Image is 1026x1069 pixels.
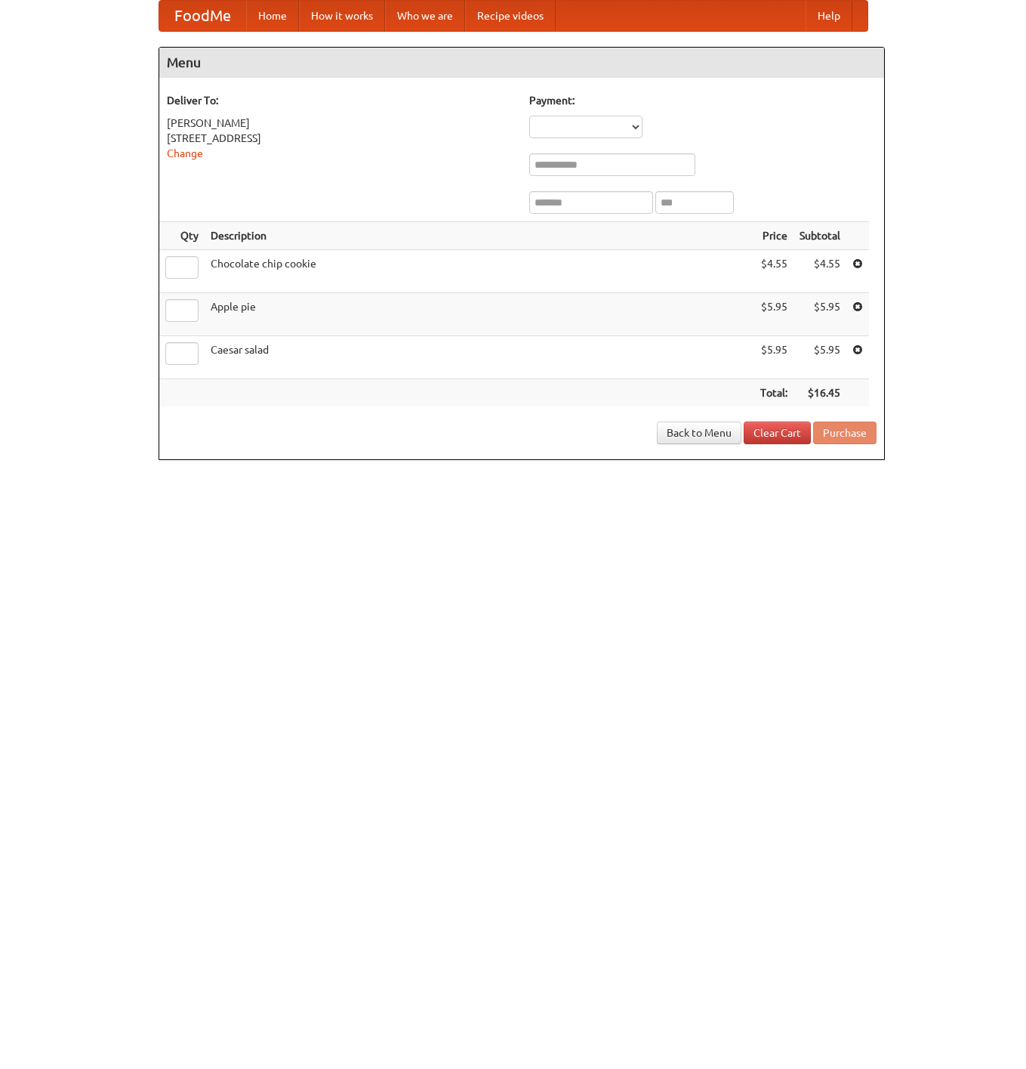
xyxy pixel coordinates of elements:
[167,116,514,131] div: [PERSON_NAME]
[159,1,246,31] a: FoodMe
[385,1,465,31] a: Who we are
[754,222,793,250] th: Price
[754,293,793,336] td: $5.95
[159,48,884,78] h4: Menu
[246,1,299,31] a: Home
[465,1,556,31] a: Recipe videos
[793,250,846,293] td: $4.55
[299,1,385,31] a: How it works
[205,336,754,379] td: Caesar salad
[205,293,754,336] td: Apple pie
[806,1,852,31] a: Help
[754,379,793,407] th: Total:
[167,147,203,159] a: Change
[529,93,877,108] h5: Payment:
[159,222,205,250] th: Qty
[813,422,877,444] button: Purchase
[657,422,741,444] a: Back to Menu
[793,222,846,250] th: Subtotal
[167,93,514,108] h5: Deliver To:
[793,379,846,407] th: $16.45
[754,336,793,379] td: $5.95
[744,422,811,444] a: Clear Cart
[754,250,793,293] td: $4.55
[793,336,846,379] td: $5.95
[205,222,754,250] th: Description
[793,293,846,336] td: $5.95
[205,250,754,293] td: Chocolate chip cookie
[167,131,514,146] div: [STREET_ADDRESS]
